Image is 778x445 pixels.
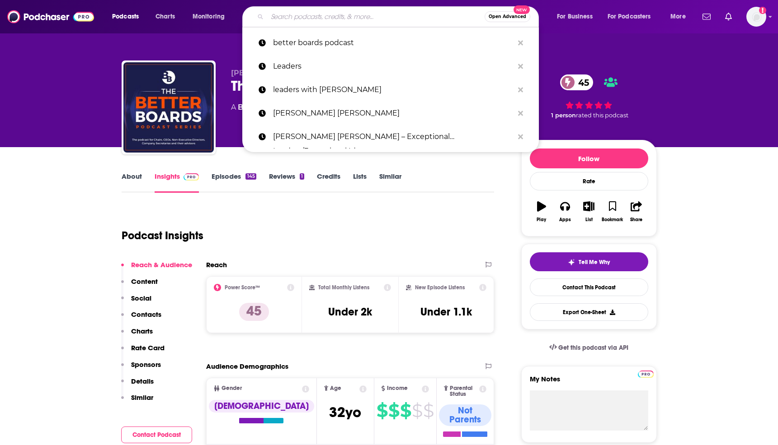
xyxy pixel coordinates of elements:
[388,403,399,418] span: $
[423,403,434,418] span: $
[759,7,766,14] svg: Add a profile image
[121,260,192,277] button: Reach & Audience
[131,360,161,369] p: Sponsors
[557,10,593,23] span: For Business
[121,343,165,360] button: Rate Card
[530,172,648,190] div: Rate
[579,259,610,266] span: Tell Me Why
[330,385,341,391] span: Age
[273,31,514,55] p: better boards podcast
[439,404,492,426] div: Not Parents
[242,55,539,78] a: Leaders
[377,403,387,418] span: $
[450,385,478,397] span: Parental Status
[568,259,575,266] img: tell me why sparkle
[245,173,256,180] div: 145
[242,31,539,55] a: better boards podcast
[412,403,422,418] span: $
[746,7,766,27] img: User Profile
[746,7,766,27] button: Show profile menu
[558,344,628,352] span: Get this podcast via API
[387,385,408,391] span: Income
[420,305,472,319] h3: Under 1.1k
[530,252,648,271] button: tell me why sparkleTell Me Why
[630,217,642,222] div: Share
[150,9,180,24] a: Charts
[131,310,161,319] p: Contacts
[273,102,514,125] p: Morgan Stanley
[585,217,593,222] div: List
[212,172,256,193] a: Episodes145
[122,229,203,242] h1: Podcast Insights
[602,9,664,24] button: open menu
[318,284,369,291] h2: Total Monthly Listens
[530,195,553,228] button: Play
[251,6,547,27] div: Search podcasts, credits, & more...
[106,9,151,24] button: open menu
[121,393,153,410] button: Similar
[530,375,648,390] label: My Notes
[123,62,214,153] img: The Better Boards Podcast Series
[122,172,142,193] a: About
[670,10,686,23] span: More
[121,277,158,294] button: Content
[664,9,697,24] button: open menu
[273,125,514,148] p: Morgan Stanley – Exceptional Leaders/Exceptional Ideas
[267,9,485,24] input: Search podcasts, credits, & more...
[415,284,465,291] h2: New Episode Listens
[624,195,648,228] button: Share
[131,377,154,385] p: Details
[209,400,314,413] div: [DEMOGRAPHIC_DATA]
[131,277,158,286] p: Content
[699,9,714,24] a: Show notifications dropdown
[231,69,296,77] span: [PERSON_NAME]
[242,78,539,102] a: leaders with [PERSON_NAME]
[184,173,199,181] img: Podchaser Pro
[231,102,395,113] div: A podcast
[269,172,304,193] a: Reviews1
[206,260,227,269] h2: Reach
[530,278,648,296] a: Contact This Podcast
[225,284,260,291] h2: Power Score™
[489,14,526,19] span: Open Advanced
[7,8,94,25] img: Podchaser - Follow, Share and Rate Podcasts
[601,195,624,228] button: Bookmark
[577,195,600,228] button: List
[222,385,242,391] span: Gender
[186,9,236,24] button: open menu
[242,125,539,148] a: [PERSON_NAME] [PERSON_NAME] – Exceptional Leaders/Exceptional Ideas
[485,11,530,22] button: Open AdvancedNew
[400,403,411,418] span: $
[521,69,657,125] div: 45 1 personrated this podcast
[746,7,766,27] span: Logged in as BrunswickDigital
[242,102,539,125] a: [PERSON_NAME] [PERSON_NAME]
[317,172,340,193] a: Credits
[638,371,654,378] img: Podchaser Pro
[328,305,372,319] h3: Under 2k
[121,377,154,394] button: Details
[353,172,367,193] a: Lists
[156,10,175,23] span: Charts
[638,369,654,378] a: Pro website
[530,303,648,321] button: Export One-Sheet
[131,294,151,302] p: Social
[514,5,530,14] span: New
[239,303,269,321] p: 45
[379,172,401,193] a: Similar
[608,10,651,23] span: For Podcasters
[121,294,151,311] button: Social
[131,260,192,269] p: Reach & Audience
[121,360,161,377] button: Sponsors
[121,327,153,343] button: Charts
[329,403,361,421] span: 32 yo
[553,195,577,228] button: Apps
[551,112,576,119] span: 1 person
[121,426,192,443] button: Contact Podcast
[155,172,199,193] a: InsightsPodchaser Pro
[112,10,139,23] span: Podcasts
[542,337,636,359] a: Get this podcast via API
[273,55,514,78] p: Leaders
[576,112,628,119] span: rated this podcast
